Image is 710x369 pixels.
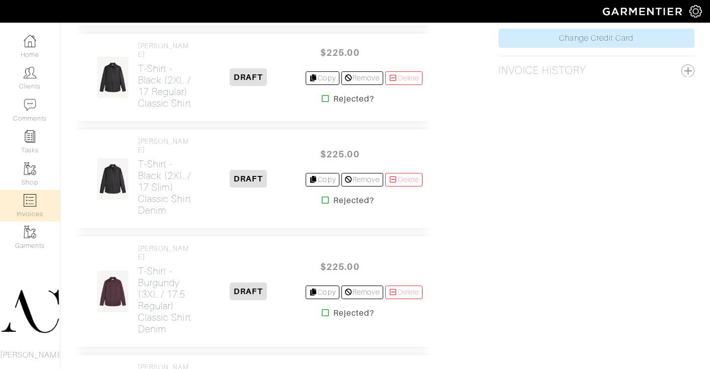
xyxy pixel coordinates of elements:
[24,66,36,79] img: clients-icon-6bae9207a08558b7cb47a8932f037763ab4055f8c8b6bfacd5dc20c3e0201464.png
[138,265,191,335] h2: T-Shirt - Burgundy (3XL / 17.5 Regular) Classic Shirt Denim
[310,42,370,63] span: $225.00
[97,270,129,313] img: 8e88ji95bzz2buek76cr1augocua
[97,56,129,99] img: mr9xvrkz2akj9fqrgxkn6mwopr73
[598,3,689,20] img: garmentier-logo-header-white-b43fb05a5012e4ada735d5af1a66efaba907eab6374d6393d1fbf88cb4ef424d.png
[138,158,191,216] h2: T-Shirt - Black (2XL / 17 Slim) Classic Shirt Denim
[138,42,191,59] h4: [PERSON_NAME]
[689,5,702,18] img: gear-icon-white-bd11855cb880d31180b6d7d6211b90ccbf57a29d726f0c71d8c61bd08dd39cc2.png
[333,195,374,207] strong: Rejected?
[24,194,36,207] img: orders-icon-0abe47150d42831381b5fb84f609e132dff9fe21cb692f30cb5eec754e2cba89.png
[230,283,266,300] span: DRAFT
[306,71,339,85] a: Copy
[341,173,383,187] a: Remove
[24,162,36,175] img: garments-icon-b7da505a4dc4fd61783c78ac3ca0ef83fa9d6f193b1c9dc38574b1d14d53ca28.png
[230,68,266,86] span: DRAFT
[385,173,422,187] a: Delete
[24,35,36,47] img: dashboard-icon-dbcd8f5a0b271acd01030246c82b418ddd0df26cd7fceb0bd07c9910d44c42f6.png
[333,307,374,319] strong: Rejected?
[333,93,374,105] strong: Rejected?
[310,143,370,165] span: $225.00
[97,158,129,200] img: cwg6gbfmxgd9md3yb7fv1veq9ltd
[138,244,191,261] h4: [PERSON_NAME]
[499,29,694,48] a: Change Credit Card
[341,71,383,85] a: Remove
[138,42,191,109] a: [PERSON_NAME] T-Shirt - Black (2XL / 17 Regular)Classic Shirt
[230,170,266,188] span: DRAFT
[138,137,191,216] a: [PERSON_NAME] T-Shirt - Black (2XL / 17 Slim)Classic Shirt Denim
[24,226,36,238] img: garments-icon-b7da505a4dc4fd61783c78ac3ca0ef83fa9d6f193b1c9dc38574b1d14d53ca28.png
[385,286,422,299] a: Delete
[310,256,370,278] span: $225.00
[138,63,191,109] h2: T-Shirt - Black (2XL / 17 Regular) Classic Shirt
[306,173,339,187] a: Copy
[24,99,36,111] img: comment-icon-a0a6a9ef722e966f86d9cbdc48e553b5cf19dbc54f86b18d962a5391bc8f6eb6.png
[306,286,339,299] a: Copy
[341,286,383,299] a: Remove
[138,244,191,335] a: [PERSON_NAME] T-Shirt - Burgundy (3XL / 17.5 Regular)Classic Shirt Denim
[24,130,36,143] img: reminder-icon-8004d30b9f0a5d33ae49ab947aed9ed385cf756f9e5892f1edd6e32f2345188e.png
[138,137,191,154] h4: [PERSON_NAME]
[385,71,422,85] a: Delete
[499,64,586,77] h2: Invoice History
